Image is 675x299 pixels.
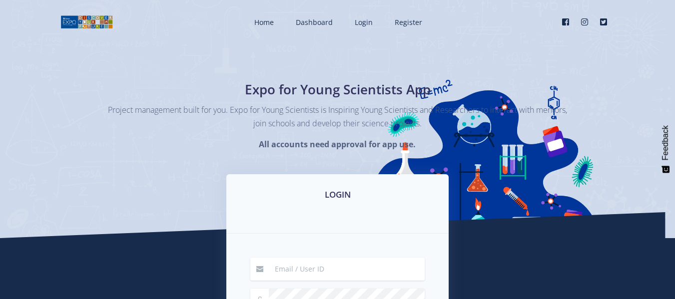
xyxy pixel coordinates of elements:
input: Email / User ID [269,258,425,281]
a: Register [385,9,430,35]
span: Feedback [661,125,670,160]
p: Project management built for you. Expo for Young Scientists is Inspiring Young Scientists and Res... [108,103,568,130]
span: Dashboard [296,17,333,27]
a: Home [244,9,282,35]
a: Dashboard [286,9,341,35]
h3: LOGIN [238,188,437,201]
strong: All accounts need approval for app use. [259,139,416,150]
span: Login [355,17,373,27]
button: Feedback - Show survey [656,115,675,183]
img: logo01.png [60,14,113,29]
span: Register [395,17,422,27]
a: Login [345,9,381,35]
h1: Expo for Young Scientists App [155,80,520,99]
span: Home [254,17,274,27]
